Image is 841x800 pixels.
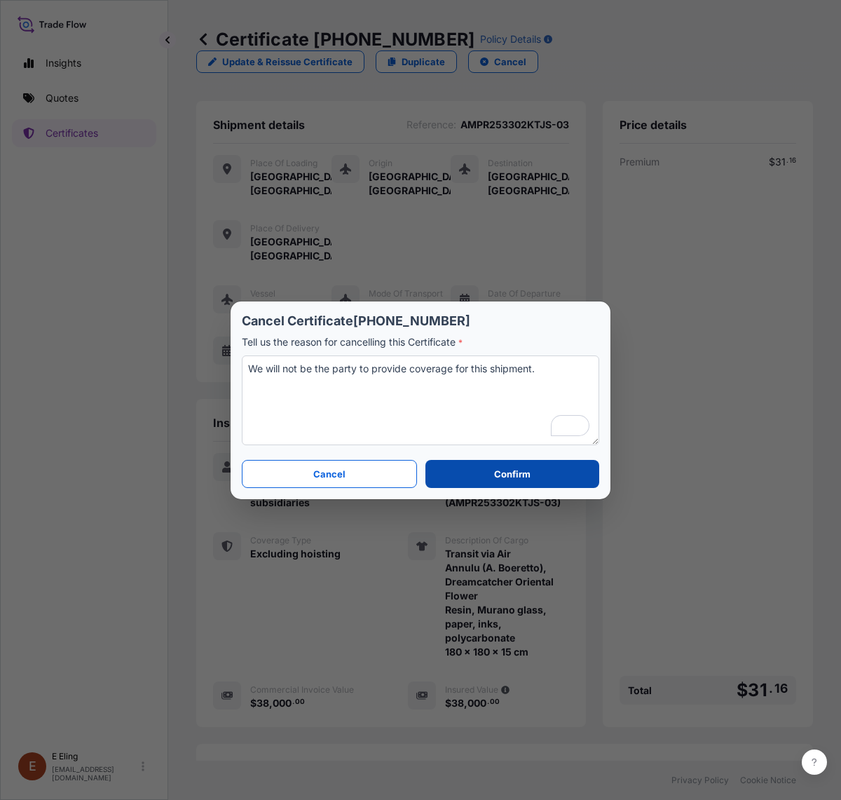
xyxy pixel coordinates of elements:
p: Cancel [313,467,346,481]
p: Confirm [494,467,531,481]
p: Cancel Certificate [PHONE_NUMBER] [242,313,599,330]
textarea: To enrich screen reader interactions, please activate Accessibility in Grammarly extension settings [242,355,599,445]
button: Cancel [242,460,417,488]
p: Tell us the reason for cancelling this Certificate [242,335,599,350]
button: Confirm [425,460,599,488]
